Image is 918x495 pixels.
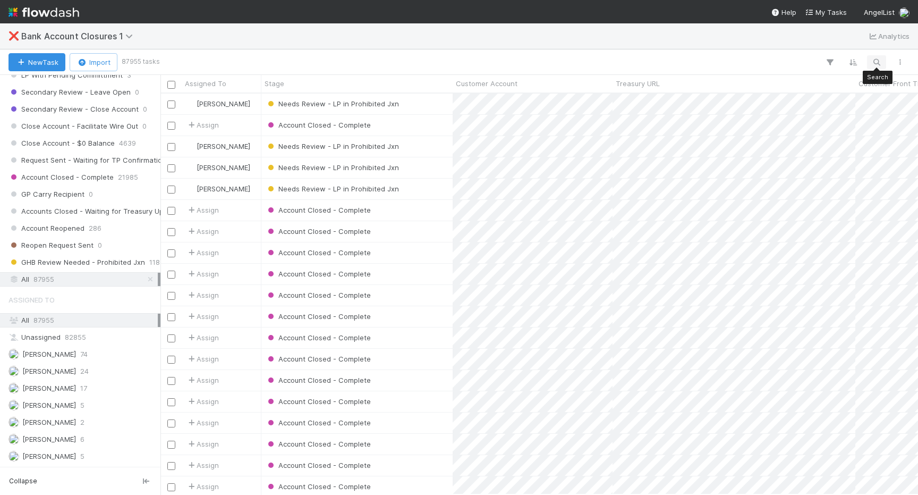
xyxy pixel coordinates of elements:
[266,375,371,385] div: Account Closed - Complete
[197,142,250,150] span: [PERSON_NAME]
[119,137,136,150] span: 4639
[8,400,19,410] img: avatar_f1bad845-4125-4bf8-9b2c-fcd13119757d.png
[8,188,84,201] span: GP Carry Recipient
[21,31,138,41] span: Bank Account Closures 1
[186,417,219,428] div: Assign
[22,367,76,375] span: [PERSON_NAME]
[186,375,219,385] span: Assign
[266,141,399,152] div: Needs Review - LP in Prohibited Jxn
[266,162,399,173] div: Needs Review - LP in Prohibited Jxn
[80,348,88,361] span: 74
[186,141,250,152] div: [PERSON_NAME]
[9,476,37,486] span: Collapse
[127,69,131,82] span: 3
[899,7,909,18] img: avatar_15e6a745-65a2-4f19-9667-febcb12e2fc8.png
[8,273,158,286] div: All
[186,481,219,492] span: Assign
[167,164,175,172] input: Toggle Row Selected
[186,184,195,193] img: avatar_c6c9a18c-a1dc-4048-8eac-219674057138.png
[167,100,175,108] input: Toggle Row Selected
[8,256,145,269] span: GHB Review Needed - Prohibited Jxn
[186,396,219,407] div: Assign
[22,401,76,409] span: [PERSON_NAME]
[167,143,175,151] input: Toggle Row Selected
[8,314,158,327] div: All
[266,163,399,172] span: Needs Review - LP in Prohibited Jxn
[266,99,399,108] span: Needs Review - LP in Prohibited Jxn
[266,461,371,469] span: Account Closed - Complete
[89,188,93,201] span: 0
[8,53,65,71] button: NewTask
[186,290,219,300] div: Assign
[197,184,250,193] span: [PERSON_NAME]
[80,450,84,463] span: 5
[186,332,219,343] span: Assign
[167,292,175,300] input: Toggle Row Selected
[186,226,219,237] span: Assign
[266,226,371,237] div: Account Closed - Complete
[186,183,250,194] div: [PERSON_NAME]
[142,120,147,133] span: 0
[266,460,371,471] div: Account Closed - Complete
[266,333,371,342] span: Account Closed - Complete
[186,460,219,471] span: Assign
[8,239,93,252] span: Reopen Request Sent
[89,222,101,235] span: 286
[167,207,175,215] input: Toggle Row Selected
[8,120,138,133] span: Close Account - Facilitate Wire Out
[186,439,219,449] span: Assign
[8,154,166,167] span: Request Sent - Waiting for TP Confirmation
[266,332,371,343] div: Account Closed - Complete
[266,482,371,491] span: Account Closed - Complete
[186,311,219,322] span: Assign
[167,483,175,491] input: Toggle Row Selected
[149,256,160,269] span: 118
[70,53,117,71] button: Import
[8,331,158,344] div: Unassigned
[266,227,371,236] span: Account Closed - Complete
[266,184,399,193] span: Needs Review - LP in Prohibited Jxn
[8,31,19,40] span: ❌
[186,205,219,215] div: Assign
[266,120,371,130] div: Account Closed - Complete
[98,239,102,252] span: 0
[8,137,115,150] span: Close Account - $0 Balance
[266,376,371,384] span: Account Closed - Complete
[186,142,195,150] img: avatar_c6c9a18c-a1dc-4048-8eac-219674057138.png
[266,312,371,321] span: Account Closed - Complete
[771,7,796,18] div: Help
[186,354,219,364] span: Assign
[186,162,250,173] div: [PERSON_NAME]
[186,247,219,258] span: Assign
[266,248,371,257] span: Account Closed - Complete
[80,365,89,378] span: 24
[167,313,175,321] input: Toggle Row Selected
[8,69,123,82] span: LP With Pending Committment
[616,78,660,89] span: Treasury URL
[186,120,219,130] div: Assign
[266,396,371,407] div: Account Closed - Complete
[8,289,55,311] span: Assigned To
[805,7,847,18] a: My Tasks
[167,81,175,89] input: Toggle All Rows Selected
[118,171,138,184] span: 21985
[186,269,219,279] span: Assign
[185,78,226,89] span: Assigned To
[167,122,175,130] input: Toggle Row Selected
[167,420,175,427] input: Toggle Row Selected
[8,3,79,21] img: logo-inverted-e16ddd16eac7371096b0.svg
[8,417,19,427] img: avatar_cea4b3df-83b6-44b5-8b06-f9455c333edc.png
[22,452,76,460] span: [PERSON_NAME]
[167,356,175,364] input: Toggle Row Selected
[266,291,371,299] span: Account Closed - Complete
